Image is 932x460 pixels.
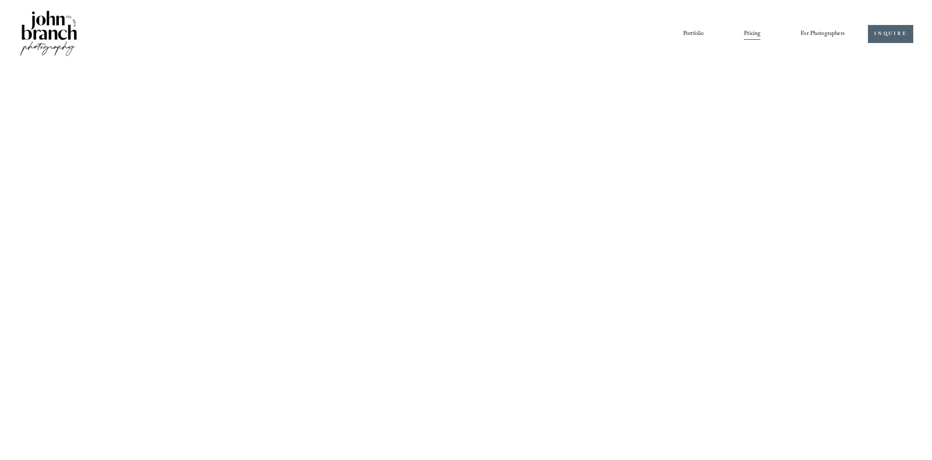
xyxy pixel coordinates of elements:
[744,28,760,40] a: Pricing
[801,28,845,40] span: For Photographers
[801,28,845,40] a: folder dropdown
[868,25,913,43] a: INQUIRE
[683,28,704,40] a: Portfolio
[19,9,78,59] img: John Branch IV Photography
